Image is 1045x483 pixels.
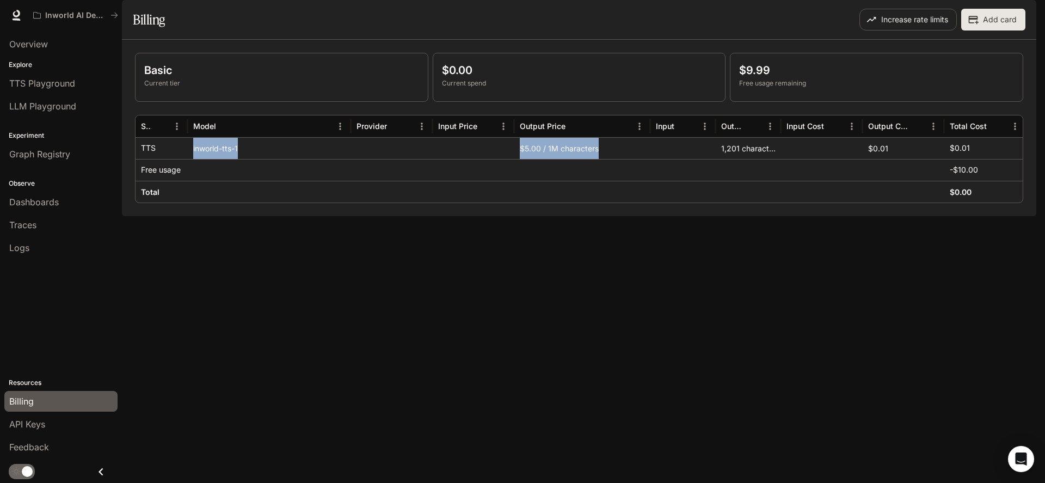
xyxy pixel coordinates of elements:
div: Output Price [520,121,565,131]
button: Menu [414,118,430,134]
button: Sort [746,118,762,134]
button: Menu [495,118,512,134]
div: Total Cost [950,121,987,131]
button: Increase rate limits [859,9,957,30]
button: Sort [825,118,841,134]
button: Menu [925,118,942,134]
div: inworld-tts-1 [188,137,351,159]
button: Sort [909,118,925,134]
button: Menu [169,118,185,134]
button: Sort [988,118,1004,134]
p: TTS [141,143,156,154]
button: All workspaces [28,4,123,26]
div: $5.00 / 1M characters [514,137,650,159]
button: Sort [478,118,495,134]
div: Service [141,121,151,131]
h1: Billing [133,9,165,30]
button: Menu [332,118,348,134]
div: Output Cost [868,121,908,131]
p: $0.00 [442,62,717,78]
div: $0.01 [863,137,944,159]
div: Open Intercom Messenger [1008,446,1034,472]
p: Basic [144,62,419,78]
button: Sort [675,118,692,134]
p: Free usage remaining [739,78,1014,88]
h6: $0.00 [950,187,972,198]
button: Menu [697,118,713,134]
button: Menu [762,118,778,134]
p: -$10.00 [950,164,978,175]
button: Sort [152,118,169,134]
p: Inworld AI Demos [45,11,106,20]
div: Model [193,121,216,131]
h6: Total [141,187,159,198]
div: Provider [356,121,387,131]
button: Sort [217,118,233,134]
p: Current spend [442,78,717,88]
p: Free usage [141,164,181,175]
p: Current tier [144,78,419,88]
div: Input Cost [786,121,824,131]
button: Sort [388,118,404,134]
p: $9.99 [739,62,1014,78]
div: Input Price [438,121,477,131]
div: Input [656,121,674,131]
button: Add card [961,9,1025,30]
button: Menu [1007,118,1023,134]
div: 1,201 characters [716,137,781,159]
p: $0.01 [950,143,970,154]
button: Menu [631,118,648,134]
button: Menu [844,118,860,134]
div: Output [721,121,745,131]
button: Sort [567,118,583,134]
